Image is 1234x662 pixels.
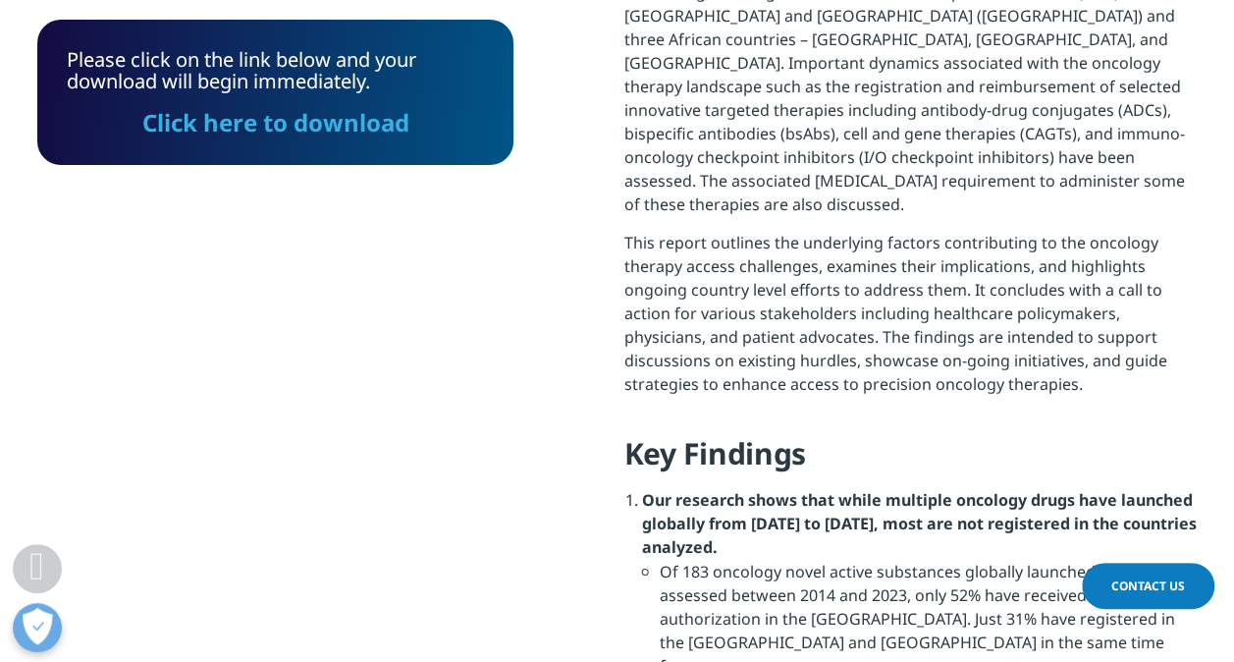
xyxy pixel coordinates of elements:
a: Click here to download [142,106,409,138]
p: This report outlines the underlying factors contributing to the oncology therapy access challenge... [624,231,1197,411]
a: Contact Us [1082,563,1214,609]
h4: Key Findings [624,434,1197,488]
strong: Our research shows that while multiple oncology drugs have launched globally from [DATE] to [DATE... [642,489,1197,558]
div: Please click on the link below and your download will begin immediately. [67,49,484,136]
span: Contact Us [1111,578,1185,594]
button: Open Preferences [13,603,62,652]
